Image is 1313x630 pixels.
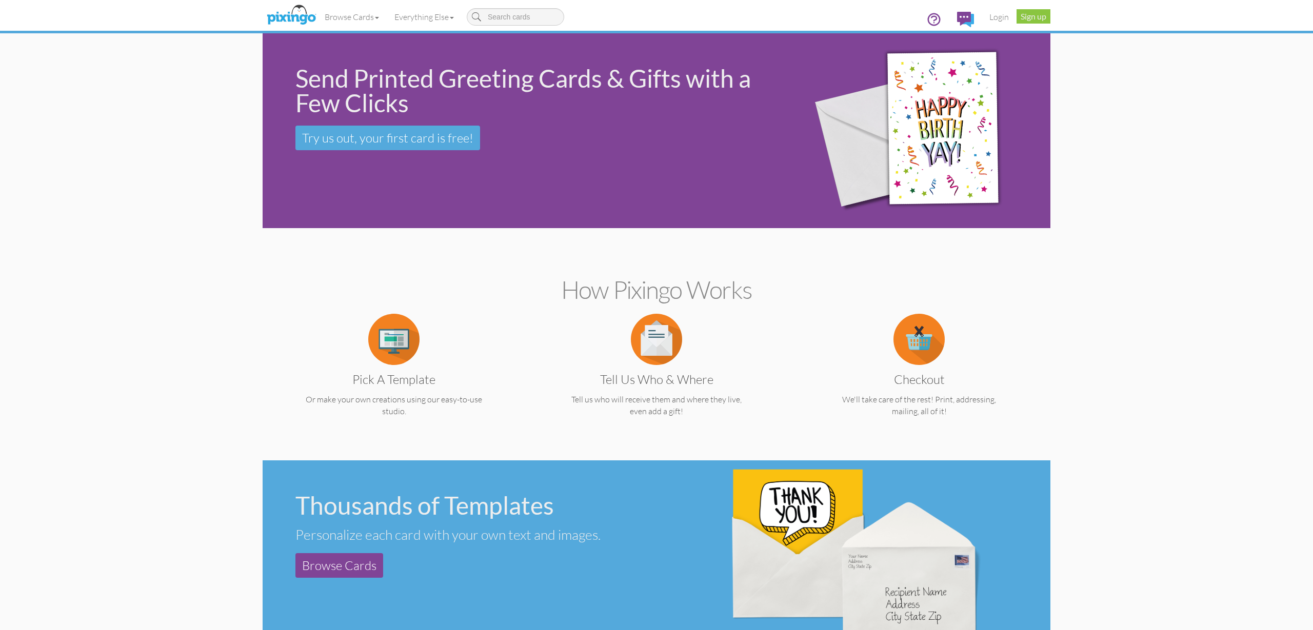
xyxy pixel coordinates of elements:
[295,126,480,150] a: Try us out, your first card is free!
[302,130,473,146] span: Try us out, your first card is free!
[290,373,498,386] h3: Pick a Template
[264,3,319,28] img: pixingo logo
[545,333,768,417] a: Tell us Who & Where Tell us who will receive them and where they live, even add a gift!
[387,4,462,30] a: Everything Else
[368,314,420,365] img: item.alt
[808,333,1030,417] a: Checkout We'll take care of the rest! Print, addressing, mailing, all of it!
[317,4,387,30] a: Browse Cards
[1017,9,1050,24] a: Sign up
[283,394,505,417] p: Or make your own creations using our easy-to-use studio.
[893,314,945,365] img: item.alt
[553,373,760,386] h3: Tell us Who & Where
[295,526,648,543] div: Personalize each card with your own text and images.
[631,314,682,365] img: item.alt
[295,553,383,578] a: Browse Cards
[283,333,505,417] a: Pick a Template Or make your own creations using our easy-to-use studio.
[808,394,1030,417] p: We'll take care of the rest! Print, addressing, mailing, all of it!
[295,493,648,518] div: Thousands of Templates
[982,4,1017,30] a: Login
[796,19,1044,243] img: 942c5090-71ba-4bfc-9a92-ca782dcda692.png
[815,373,1023,386] h3: Checkout
[295,66,780,115] div: Send Printed Greeting Cards & Gifts with a Few Clicks
[545,394,768,417] p: Tell us who will receive them and where they live, even add a gift!
[281,276,1032,303] h2: How Pixingo works
[957,12,974,27] img: comments.svg
[467,8,564,26] input: Search cards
